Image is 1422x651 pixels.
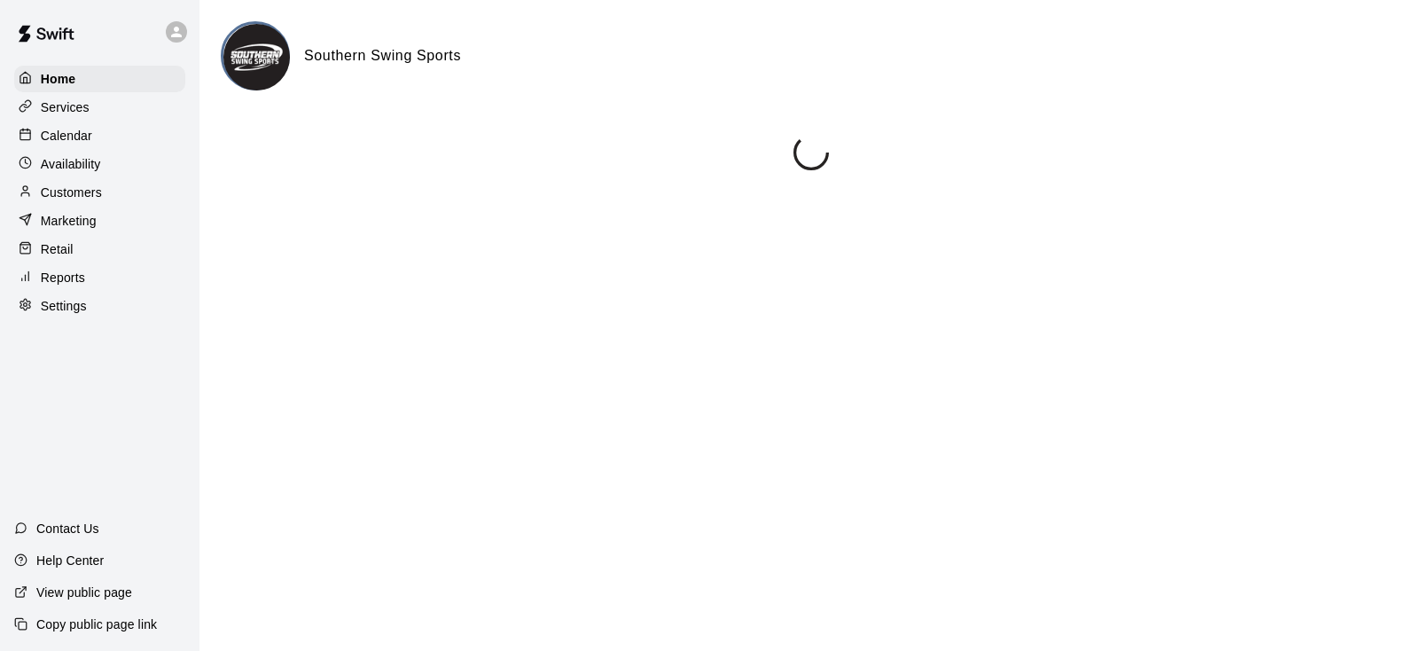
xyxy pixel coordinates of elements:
p: Settings [41,297,87,315]
h6: Southern Swing Sports [304,44,461,67]
a: Retail [14,236,185,263]
a: Home [14,66,185,92]
a: Calendar [14,122,185,149]
p: Calendar [41,127,92,145]
p: Copy public page link [36,616,157,633]
p: Availability [41,155,101,173]
a: Settings [14,293,185,319]
p: Contact Us [36,520,99,537]
a: Customers [14,179,185,206]
img: Southern Swing Sports logo [223,24,290,90]
a: Reports [14,264,185,291]
p: Customers [41,184,102,201]
a: Marketing [14,208,185,234]
p: Marketing [41,212,97,230]
p: Retail [41,240,74,258]
p: View public page [36,584,132,601]
p: Reports [41,269,85,286]
a: Availability [14,151,185,177]
p: Help Center [36,552,104,569]
p: Home [41,70,76,88]
p: Services [41,98,90,116]
a: Services [14,94,185,121]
